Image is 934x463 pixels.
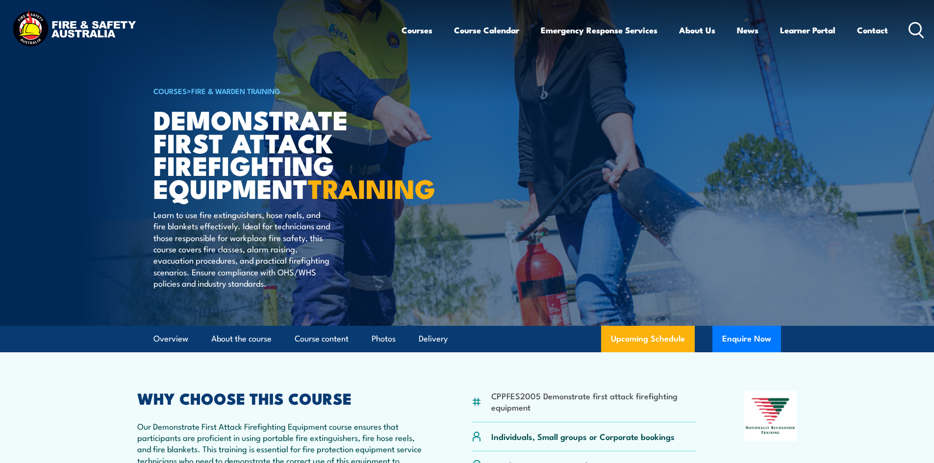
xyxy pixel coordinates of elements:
[601,326,695,352] a: Upcoming Schedule
[780,17,835,43] a: Learner Portal
[491,390,697,413] li: CPPFES2005 Demonstrate first attack firefighting equipment
[491,431,675,442] p: Individuals, Small groups or Corporate bookings
[679,17,715,43] a: About Us
[153,85,396,97] h6: >
[744,391,797,441] img: Nationally Recognised Training logo.
[372,326,396,352] a: Photos
[541,17,657,43] a: Emergency Response Services
[153,326,188,352] a: Overview
[857,17,888,43] a: Contact
[308,167,435,208] strong: TRAINING
[295,326,349,352] a: Course content
[454,17,519,43] a: Course Calendar
[153,209,332,289] p: Learn to use fire extinguishers, hose reels, and fire blankets effectively. Ideal for technicians...
[211,326,272,352] a: About the course
[419,326,448,352] a: Delivery
[191,85,280,96] a: Fire & Warden Training
[153,108,396,199] h1: Demonstrate First Attack Firefighting Equipment
[712,326,781,352] button: Enquire Now
[153,85,187,96] a: COURSES
[402,17,432,43] a: Courses
[137,391,424,405] h2: WHY CHOOSE THIS COURSE
[737,17,758,43] a: News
